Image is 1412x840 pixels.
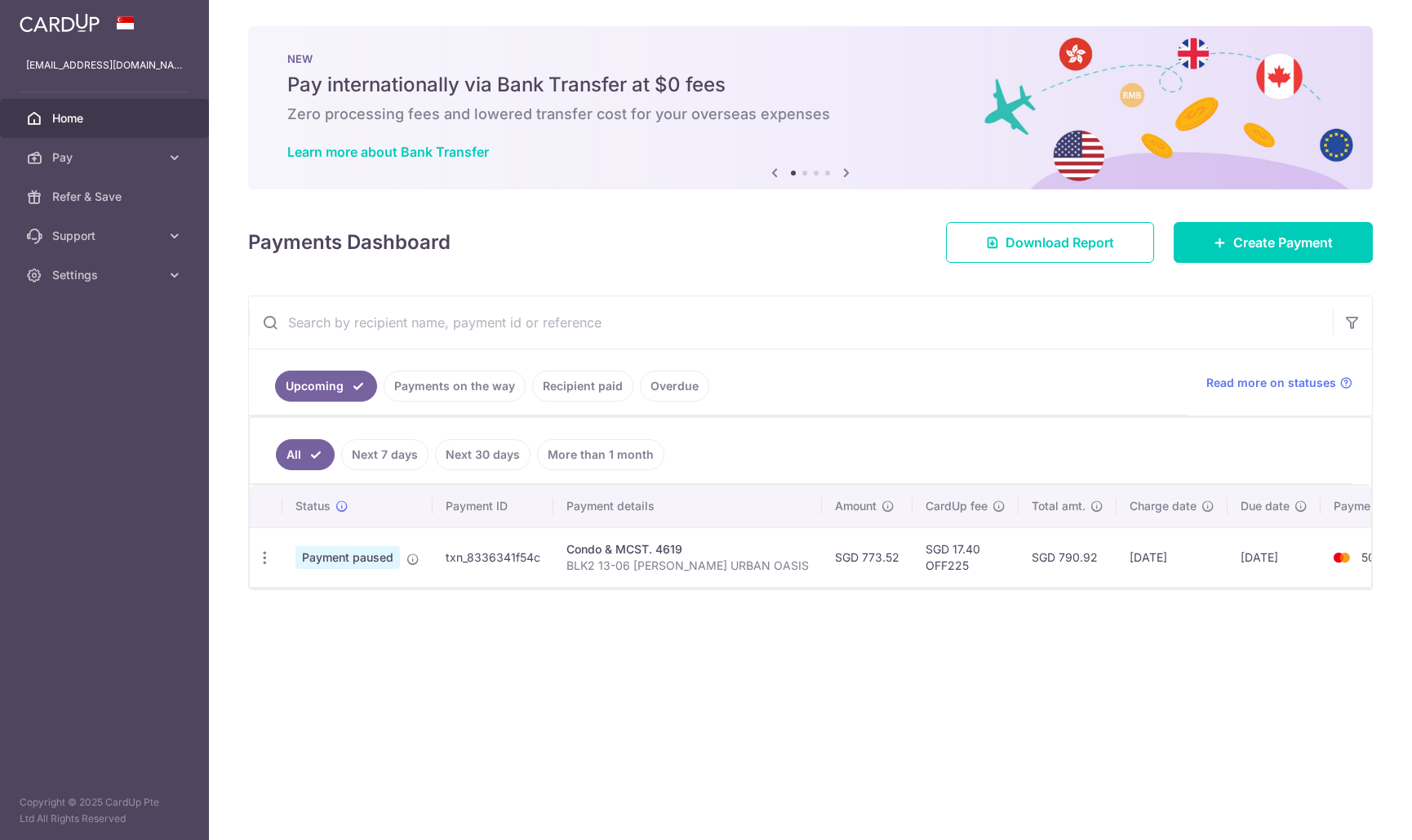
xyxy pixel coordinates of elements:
[1241,498,1290,514] span: Due date
[532,371,633,402] a: Recipient paid
[1130,498,1197,514] span: Charge date
[912,527,1019,587] td: SGD 17.40 OFF225
[566,541,809,558] div: Condo & MCST. 4619
[1325,548,1358,567] img: Bank Card
[435,439,531,470] a: Next 30 days
[295,498,331,514] span: Status
[52,189,160,205] span: Refer & Save
[1174,222,1373,263] a: Create Payment
[537,439,664,470] a: More than 1 month
[26,57,183,73] p: [EMAIL_ADDRESS][DOMAIN_NAME]
[926,498,988,514] span: CardUp fee
[433,527,553,587] td: txn_8336341f54c
[52,149,160,166] span: Pay
[835,498,877,514] span: Amount
[52,228,160,244] span: Support
[384,371,526,402] a: Payments on the way
[287,104,1334,124] h6: Zero processing fees and lowered transfer cost for your overseas expenses
[1006,233,1114,252] span: Download Report
[20,13,100,33] img: CardUp
[1228,527,1321,587] td: [DATE]
[553,485,822,527] th: Payment details
[822,527,912,587] td: SGD 773.52
[248,228,451,257] h4: Payments Dashboard
[52,267,160,283] span: Settings
[1233,233,1333,252] span: Create Payment
[946,222,1154,263] a: Download Report
[287,72,1334,98] h5: Pay internationally via Bank Transfer at $0 fees
[566,558,809,574] p: BLK2 13-06 [PERSON_NAME] URBAN OASIS
[287,52,1334,65] p: NEW
[52,110,160,127] span: Home
[433,485,553,527] th: Payment ID
[275,371,377,402] a: Upcoming
[1206,375,1336,391] span: Read more on statuses
[1032,498,1086,514] span: Total amt.
[248,26,1373,189] img: Bank transfer banner
[1206,375,1352,391] a: Read more on statuses
[1117,527,1228,587] td: [DATE]
[1019,527,1117,587] td: SGD 790.92
[295,546,400,569] span: Payment paused
[1361,550,1390,564] span: 5063
[249,296,1333,349] input: Search by recipient name, payment id or reference
[640,371,709,402] a: Overdue
[276,439,335,470] a: All
[287,144,489,160] a: Learn more about Bank Transfer
[341,439,428,470] a: Next 7 days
